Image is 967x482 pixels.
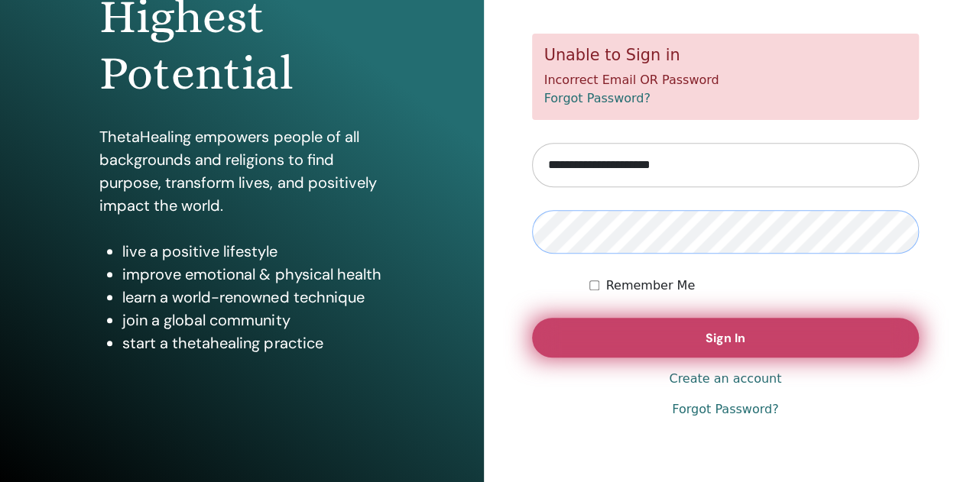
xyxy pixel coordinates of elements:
[706,330,745,346] span: Sign In
[99,125,384,217] p: ThetaHealing empowers people of all backgrounds and religions to find purpose, transform lives, a...
[122,332,384,354] li: start a thetahealing practice
[544,91,651,105] a: Forgot Password?
[532,34,920,120] div: Incorrect Email OR Password
[589,277,919,295] div: Keep me authenticated indefinitely or until I manually logout
[605,277,695,295] label: Remember Me
[122,309,384,332] li: join a global community
[672,400,778,419] a: Forgot Password?
[122,240,384,263] li: live a positive lifestyle
[669,370,781,388] a: Create an account
[532,318,920,357] button: Sign In
[122,263,384,286] li: improve emotional & physical health
[544,46,907,65] h5: Unable to Sign in
[122,286,384,309] li: learn a world-renowned technique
